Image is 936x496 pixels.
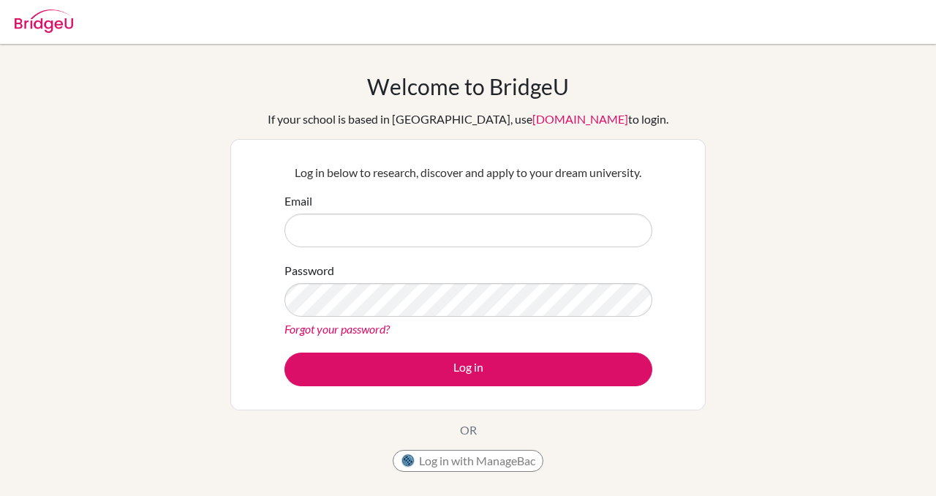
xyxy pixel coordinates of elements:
[15,10,73,33] img: Bridge-U
[284,192,312,210] label: Email
[460,421,477,439] p: OR
[268,110,668,128] div: If your school is based in [GEOGRAPHIC_DATA], use to login.
[284,262,334,279] label: Password
[367,73,569,99] h1: Welcome to BridgeU
[284,164,652,181] p: Log in below to research, discover and apply to your dream university.
[532,112,628,126] a: [DOMAIN_NAME]
[284,322,390,336] a: Forgot your password?
[284,353,652,386] button: Log in
[393,450,543,472] button: Log in with ManageBac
